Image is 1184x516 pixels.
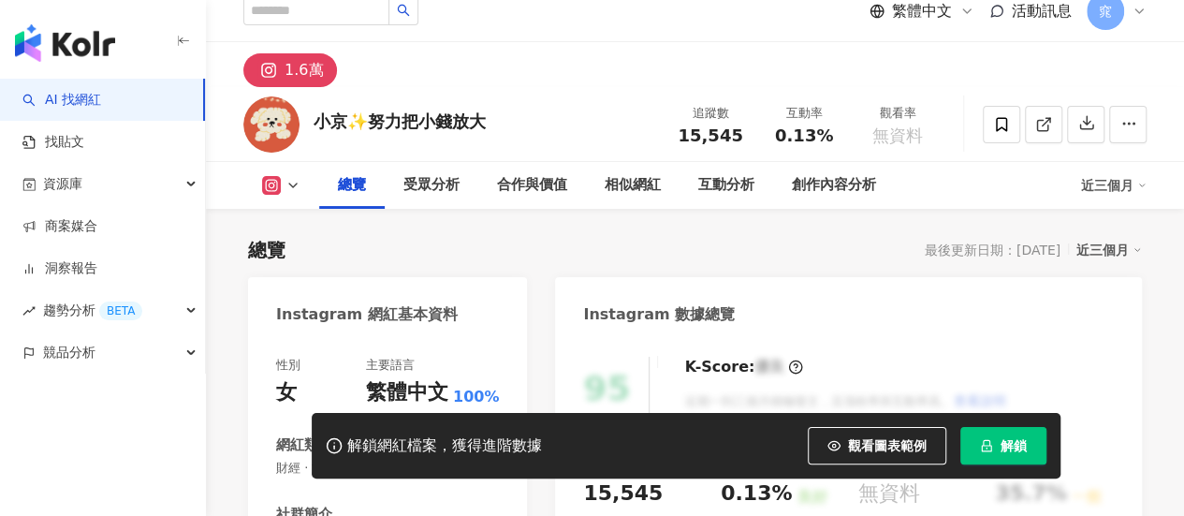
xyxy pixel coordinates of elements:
[872,126,923,145] span: 無資料
[1012,2,1072,20] span: 活動訊息
[22,304,36,317] span: rise
[248,237,285,263] div: 總覽
[862,104,933,123] div: 觀看率
[276,304,458,325] div: Instagram 網紅基本資料
[397,4,410,17] span: search
[99,302,142,320] div: BETA
[721,479,792,509] div: 0.13%
[314,110,486,133] div: 小京✨努力把小錢放大
[453,387,499,407] span: 100%
[583,479,663,509] div: 15,545
[678,125,742,145] span: 15,545
[497,174,567,197] div: 合作與價值
[858,479,920,509] div: 無資料
[22,217,97,236] a: 商案媒合
[775,126,833,145] span: 0.13%
[243,53,337,87] button: 1.6萬
[792,174,876,197] div: 創作內容分析
[698,174,754,197] div: 互動分析
[980,439,993,452] span: lock
[960,427,1046,464] button: 解鎖
[403,174,460,197] div: 受眾分析
[1081,170,1147,200] div: 近三個月
[366,378,448,407] div: 繁體中文
[892,1,952,22] span: 繁體中文
[43,163,82,205] span: 資源庫
[675,104,746,123] div: 追蹤數
[338,174,366,197] div: 總覽
[276,378,297,407] div: 女
[583,304,735,325] div: Instagram 數據總覽
[15,24,115,62] img: logo
[768,104,840,123] div: 互動率
[366,357,415,374] div: 主要語言
[276,357,300,374] div: 性別
[925,243,1060,258] div: 最後更新日期：[DATE]
[22,259,97,278] a: 洞察報告
[22,91,101,110] a: searchAI 找網紅
[43,289,142,332] span: 趨勢分析
[1001,438,1027,453] span: 解鎖
[808,427,946,464] button: 觀看圖表範例
[605,174,661,197] div: 相似網紅
[22,133,84,152] a: 找貼文
[243,96,300,153] img: KOL Avatar
[1076,238,1142,262] div: 近三個月
[1099,1,1112,22] span: 窕
[684,357,803,377] div: K-Score :
[43,332,95,374] span: 競品分析
[347,436,542,456] div: 解鎖網紅檔案，獲得進階數據
[285,57,323,83] div: 1.6萬
[848,438,927,453] span: 觀看圖表範例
